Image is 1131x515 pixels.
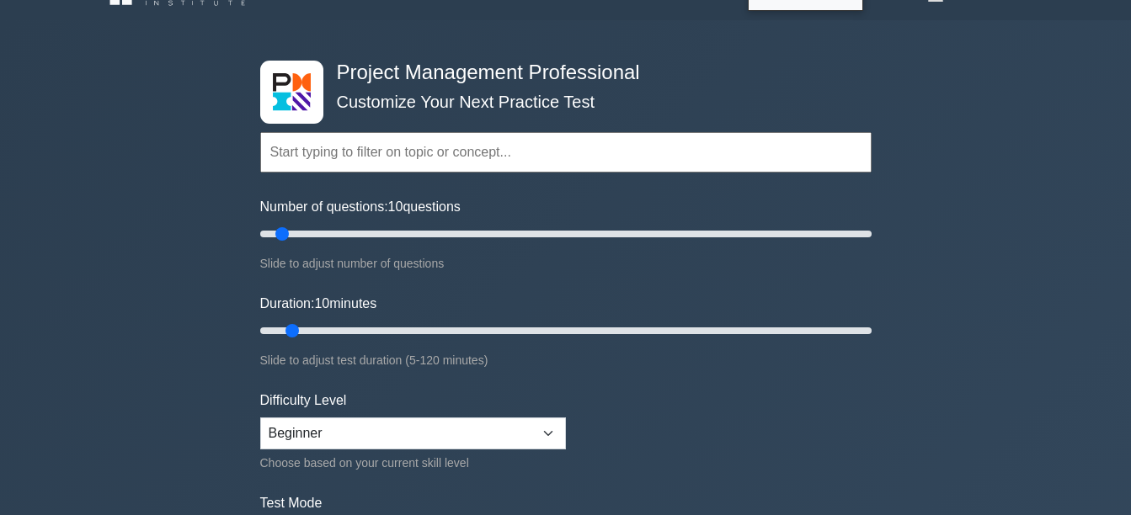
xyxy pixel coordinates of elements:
div: Slide to adjust number of questions [260,253,872,273]
span: 10 [388,199,403,214]
label: Duration: minutes [260,294,377,314]
input: Start typing to filter on topic or concept... [260,132,872,173]
label: Test Mode [260,493,872,513]
span: 10 [314,296,329,311]
div: Slide to adjust test duration (5-120 minutes) [260,350,872,370]
label: Difficulty Level [260,390,347,411]
h4: Project Management Professional [330,61,789,85]
label: Number of questions: questions [260,197,461,217]
div: Choose based on your current skill level [260,453,566,473]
